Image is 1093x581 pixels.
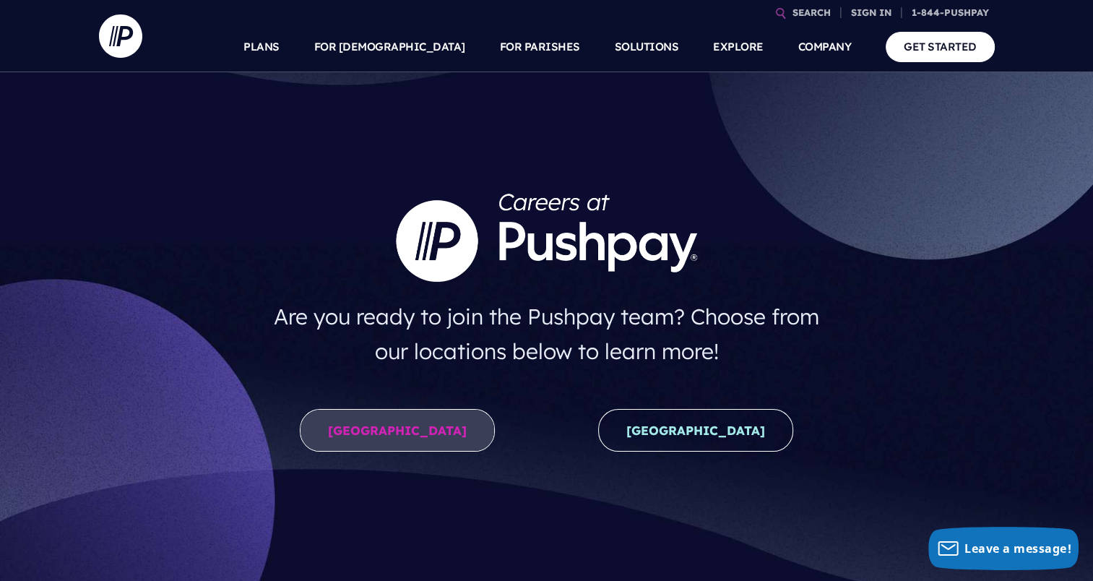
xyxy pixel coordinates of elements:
a: FOR [DEMOGRAPHIC_DATA] [314,22,465,72]
a: [GEOGRAPHIC_DATA] [300,409,495,452]
a: GET STARTED [886,32,995,61]
a: PLANS [243,22,280,72]
h4: Are you ready to join the Pushpay team? Choose from our locations below to learn more! [259,293,834,374]
a: SOLUTIONS [615,22,679,72]
a: FOR PARISHES [500,22,580,72]
button: Leave a message! [928,527,1079,570]
a: [GEOGRAPHIC_DATA] [598,409,793,452]
a: EXPLORE [713,22,764,72]
a: COMPANY [798,22,852,72]
span: Leave a message! [964,541,1071,556]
